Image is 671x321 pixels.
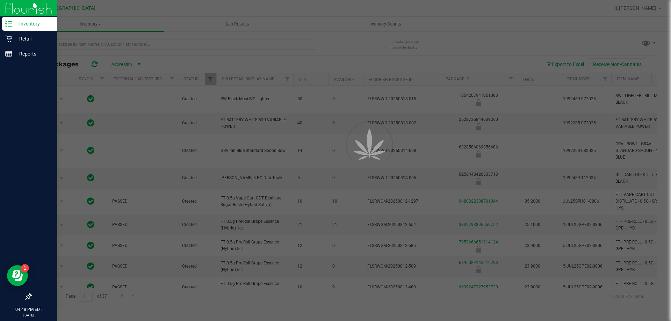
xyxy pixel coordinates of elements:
inline-svg: Inventory [5,20,12,27]
p: Retail [12,35,54,43]
inline-svg: Retail [5,35,12,42]
p: Inventory [12,20,54,28]
p: 04:48 PM EDT [3,306,54,313]
iframe: Resource center [7,265,28,286]
iframe: Resource center unread badge [21,264,29,272]
inline-svg: Reports [5,50,12,57]
p: Reports [12,50,54,58]
p: [DATE] [3,313,54,318]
